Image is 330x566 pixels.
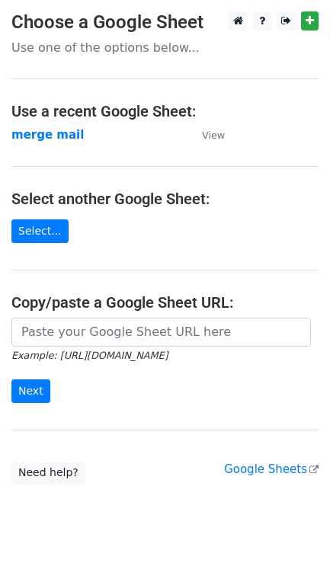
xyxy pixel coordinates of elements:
[11,128,84,142] a: merge mail
[11,293,319,312] h4: Copy/paste a Google Sheet URL:
[224,462,319,476] a: Google Sheets
[187,128,225,142] a: View
[11,318,311,347] input: Paste your Google Sheet URL here
[11,190,319,208] h4: Select another Google Sheet:
[254,493,330,566] iframe: Chat Widget
[11,461,85,484] a: Need help?
[11,11,319,34] h3: Choose a Google Sheet
[11,350,168,361] small: Example: [URL][DOMAIN_NAME]
[11,40,319,56] p: Use one of the options below...
[202,130,225,141] small: View
[11,219,69,243] a: Select...
[11,379,50,403] input: Next
[11,102,319,120] h4: Use a recent Google Sheet:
